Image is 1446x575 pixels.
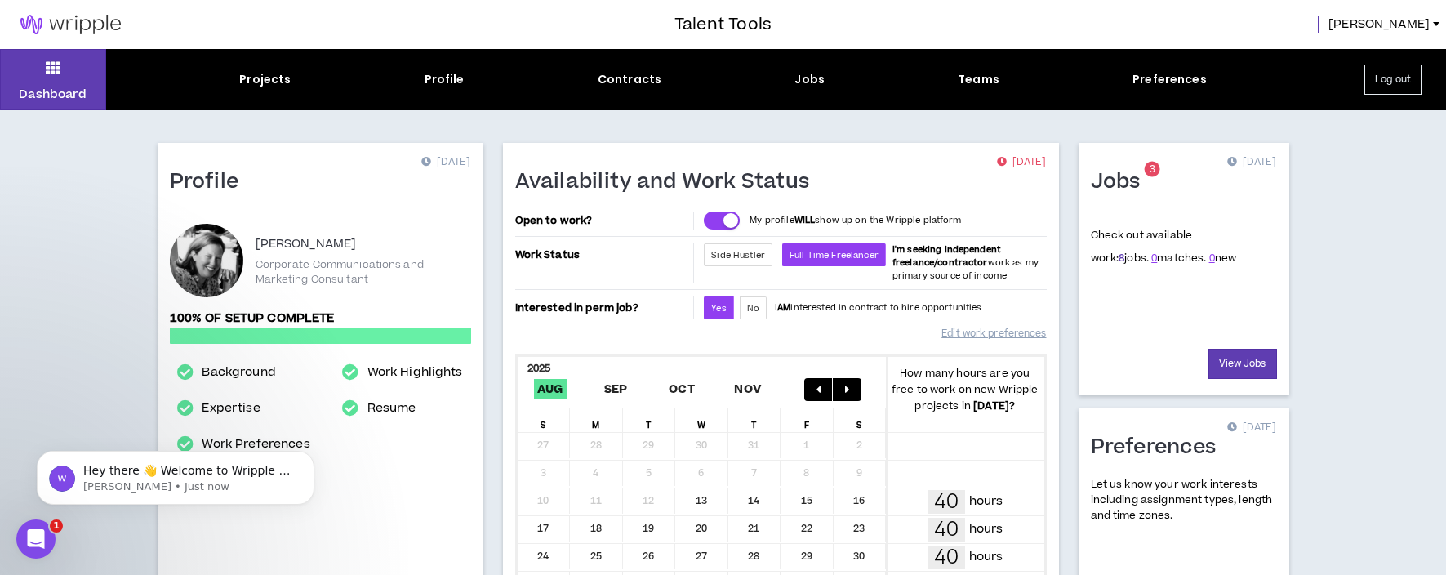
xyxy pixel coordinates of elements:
div: S [518,408,571,432]
p: hours [969,520,1003,538]
p: Check out available work: [1091,228,1237,265]
h1: Jobs [1091,169,1153,195]
b: 2025 [527,361,551,376]
p: hours [969,493,1003,510]
p: Corporate Communications and Marketing Consultant [256,257,471,287]
span: Aug [534,379,567,399]
span: No [747,302,759,314]
p: Interested in perm job? [515,296,691,319]
a: 0 [1151,251,1157,265]
button: Log out [1364,65,1422,95]
b: I'm seeking independent freelance/contractor [892,243,1001,269]
span: matches. [1151,251,1206,265]
div: Amy J. [170,224,243,297]
div: Preferences [1132,71,1207,88]
h1: Preferences [1091,435,1229,461]
p: 100% of setup complete [170,310,471,328]
a: Edit work preferences [941,319,1046,348]
sup: 3 [1145,162,1160,177]
div: F [781,408,834,432]
div: Projects [239,71,291,88]
a: Expertise [202,399,260,418]
span: 3 [1150,163,1155,176]
a: 8 [1119,251,1124,265]
span: 1 [50,519,63,533]
strong: WILL [794,214,816,226]
div: Teams [958,71,999,88]
h1: Availability and Work Status [515,169,822,195]
a: Background [202,363,275,382]
p: [DATE] [1227,154,1276,171]
a: Work Highlights [367,363,463,382]
div: T [728,408,781,432]
div: M [570,408,623,432]
span: new [1209,251,1237,265]
a: Resume [367,399,416,418]
a: 0 [1209,251,1215,265]
iframe: Intercom live chat [16,519,56,559]
span: Nov [731,379,764,399]
span: Sep [601,379,631,399]
span: Oct [665,379,698,399]
p: [DATE] [997,154,1046,171]
h1: Profile [170,169,251,195]
p: Dashboard [19,86,87,103]
div: Profile [425,71,465,88]
p: [DATE] [421,154,470,171]
span: work as my primary source of income [892,243,1039,282]
div: S [834,408,887,432]
p: I interested in contract to hire opportunities [775,301,982,314]
p: [PERSON_NAME] [256,234,357,254]
span: Side Hustler [711,249,765,261]
p: Work Status [515,243,691,266]
div: Contracts [598,71,661,88]
p: Open to work? [515,214,691,227]
span: Yes [711,302,726,314]
div: T [623,408,676,432]
span: [PERSON_NAME] [1328,16,1430,33]
div: Jobs [794,71,825,88]
b: [DATE] ? [973,399,1015,413]
p: Let us know your work interests including assignment types, length and time zones. [1091,477,1277,524]
p: My profile show up on the Wripple platform [750,214,961,227]
span: jobs. [1119,251,1149,265]
h3: Talent Tools [674,12,772,37]
a: View Jobs [1208,349,1277,379]
div: W [675,408,728,432]
p: How many hours are you free to work on new Wripple projects in [886,365,1044,414]
strong: AM [777,301,790,314]
iframe: Intercom notifications message [12,417,339,531]
p: hours [969,548,1003,566]
p: [DATE] [1227,420,1276,436]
